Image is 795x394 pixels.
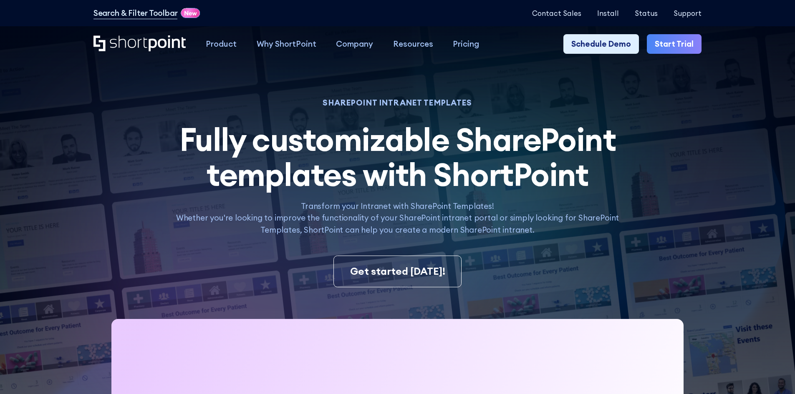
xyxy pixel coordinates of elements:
[93,35,186,53] a: Home
[165,200,630,236] p: Transform your Intranet with SharePoint Templates! Whether you're looking to improve the function...
[333,256,461,287] a: Get started [DATE]!
[165,99,630,106] h1: SHAREPOINT INTRANET TEMPLATES
[443,34,490,54] a: Pricing
[206,38,237,50] div: Product
[196,34,247,54] a: Product
[563,34,639,54] a: Schedule Demo
[453,38,479,50] div: Pricing
[753,354,795,394] iframe: Chat Widget
[93,7,178,19] a: Search & Filter Toolbar
[247,34,326,54] a: Why ShortPoint
[336,38,373,50] div: Company
[179,119,616,194] span: Fully customizable SharePoint templates with ShortPoint
[383,34,443,54] a: Resources
[393,38,433,50] div: Resources
[532,9,581,17] a: Contact Sales
[635,9,658,17] a: Status
[326,34,383,54] a: Company
[350,264,445,279] div: Get started [DATE]!
[597,9,619,17] a: Install
[647,34,702,54] a: Start Trial
[674,9,702,17] a: Support
[257,38,316,50] div: Why ShortPoint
